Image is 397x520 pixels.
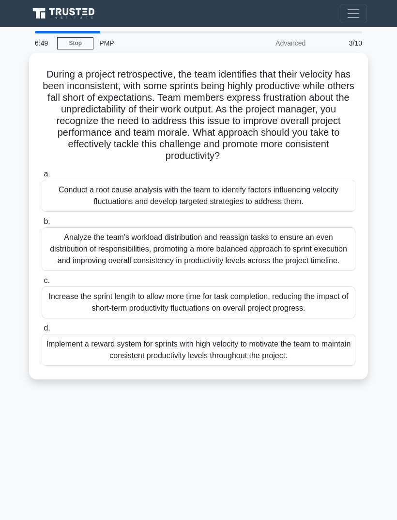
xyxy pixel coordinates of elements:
[44,324,50,332] span: d.
[44,276,49,284] span: c.
[227,33,311,53] div: Advanced
[340,4,367,23] button: Toggle navigation
[57,37,93,49] a: Stop
[42,227,355,271] div: Analyze the team's workload distribution and reassign tasks to ensure an even distribution of res...
[42,334,355,366] div: Implement a reward system for sprints with high velocity to motivate the team to maintain consist...
[42,180,355,212] div: Conduct a root cause analysis with the team to identify factors influencing velocity fluctuations...
[44,170,50,178] span: a.
[44,217,50,225] span: b.
[41,68,356,162] h5: During a project retrospective, the team identifies that their velocity has been inconsistent, wi...
[29,33,57,53] div: 6:49
[42,286,355,318] div: Increase the sprint length to allow more time for task completion, reducing the impact of short-t...
[311,33,368,53] div: 3/10
[93,33,227,53] div: PMP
